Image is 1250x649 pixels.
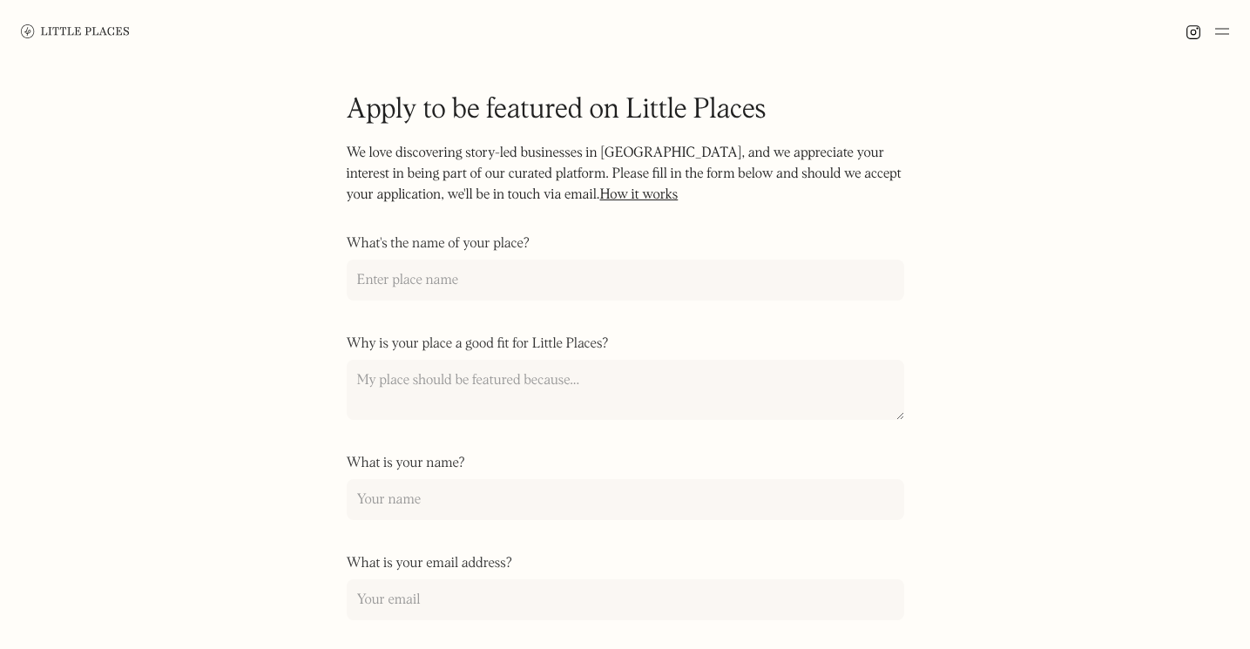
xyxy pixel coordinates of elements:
label: What is your email address? [347,555,904,572]
label: What is your name? [347,455,904,472]
h1: Apply to be featured on Little Places [347,91,904,129]
label: Why is your place a good fit for Little Places? [347,335,904,353]
input: Enter place name [347,260,904,301]
a: How it works [599,188,678,202]
input: Your name [347,479,904,520]
p: We love discovering story-led businesses in [GEOGRAPHIC_DATA], and we appreciate your interest in... [347,143,904,226]
label: What's the name of your place? [347,235,904,253]
input: Your email [347,579,904,620]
